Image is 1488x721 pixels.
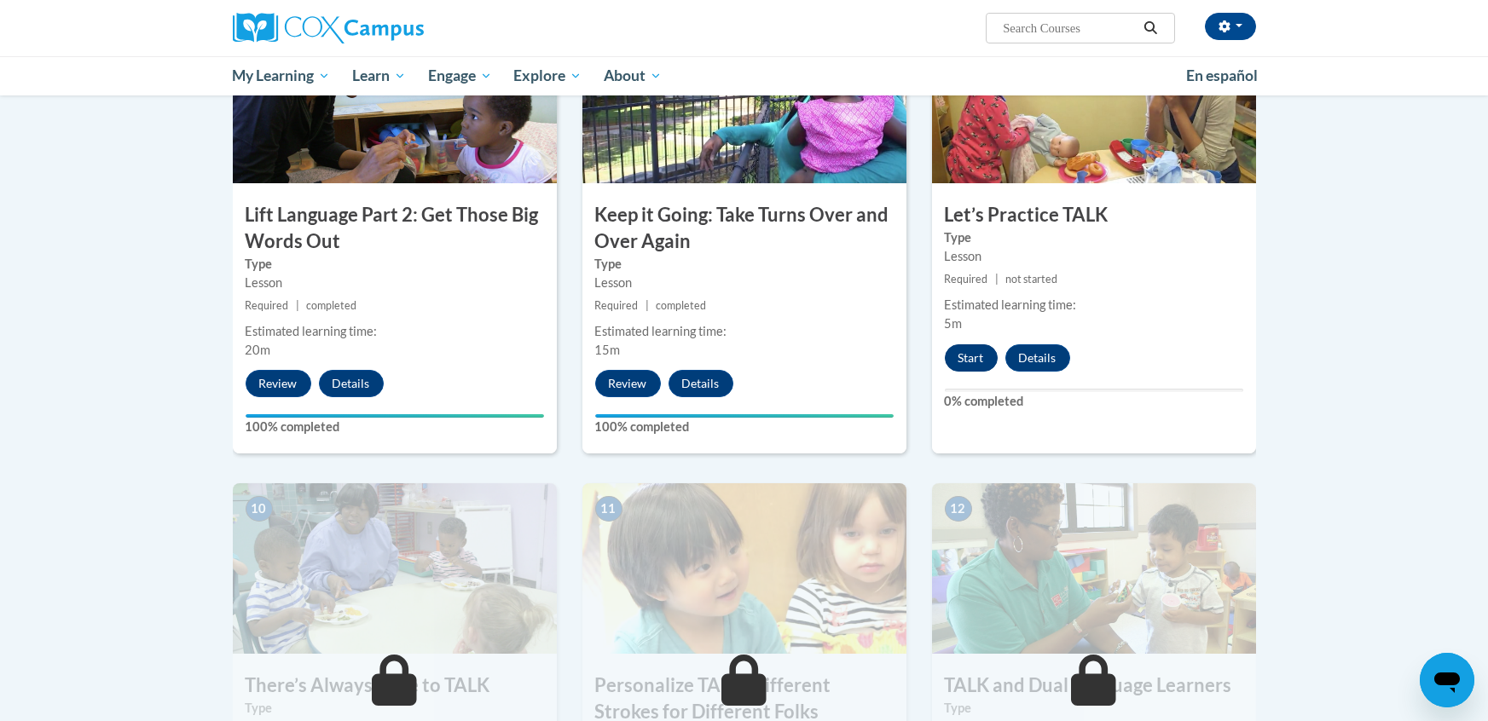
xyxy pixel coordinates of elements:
[246,414,544,418] div: Your progress
[595,274,894,292] div: Lesson
[932,202,1256,228] h3: Let’s Practice TALK
[932,13,1256,183] img: Course Image
[246,496,273,522] span: 10
[595,418,894,436] label: 100% completed
[995,273,999,286] span: |
[1205,13,1256,40] button: Account Settings
[296,299,299,312] span: |
[502,56,593,95] a: Explore
[1175,58,1269,94] a: En español
[417,56,503,95] a: Engage
[595,414,894,418] div: Your progress
[595,370,661,397] button: Review
[1420,653,1474,707] iframe: Button to launch messaging window, conversation in progress
[341,56,417,95] a: Learn
[932,672,1256,699] h3: TALK and Dual Language Learners
[232,66,330,86] span: My Learning
[646,299,649,312] span: |
[233,483,557,654] img: Course Image
[669,370,733,397] button: Details
[513,66,582,86] span: Explore
[582,13,906,183] img: Course Image
[246,299,289,312] span: Required
[233,13,424,43] img: Cox Campus
[582,202,906,255] h3: Keep it Going: Take Turns Over and Over Again
[246,699,544,718] label: Type
[1005,273,1057,286] span: not started
[656,299,706,312] span: completed
[233,202,557,255] h3: Lift Language Part 2: Get Those Big Words Out
[222,56,342,95] a: My Learning
[595,322,894,341] div: Estimated learning time:
[945,296,1243,314] div: Estimated learning time:
[945,496,972,522] span: 12
[246,418,544,436] label: 100% completed
[246,274,544,292] div: Lesson
[246,370,311,397] button: Review
[945,392,1243,411] label: 0% completed
[233,13,557,183] img: Course Image
[595,496,622,522] span: 11
[1186,66,1258,84] span: En español
[246,255,544,274] label: Type
[593,56,673,95] a: About
[246,322,544,341] div: Estimated learning time:
[352,66,406,86] span: Learn
[1005,344,1070,372] button: Details
[945,247,1243,266] div: Lesson
[1138,18,1163,38] button: Search
[1001,18,1138,38] input: Search Courses
[945,273,988,286] span: Required
[945,699,1243,718] label: Type
[945,344,998,372] button: Start
[233,13,557,43] a: Cox Campus
[945,316,963,331] span: 5m
[233,672,557,699] h3: There’s Always Time to TALK
[595,343,621,357] span: 15m
[319,370,384,397] button: Details
[207,56,1282,95] div: Main menu
[932,483,1256,654] img: Course Image
[595,299,639,312] span: Required
[604,66,662,86] span: About
[595,255,894,274] label: Type
[582,483,906,654] img: Course Image
[428,66,492,86] span: Engage
[306,299,356,312] span: completed
[246,343,271,357] span: 20m
[945,228,1243,247] label: Type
